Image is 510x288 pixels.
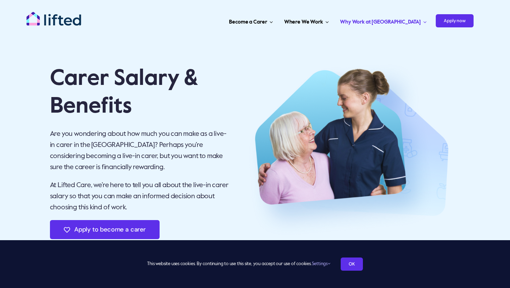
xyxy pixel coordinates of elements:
span: Apply now [436,14,474,27]
span: Apply to become a carer [74,226,146,233]
img: Beome a Carer – Hero Image [240,52,460,248]
span: At Lifted Care, we’re here to tell you all about the live-in carer salary so that you can make an... [50,182,229,211]
a: Why Work at [GEOGRAPHIC_DATA] [338,10,429,31]
a: Settings [312,262,330,266]
span: Become a Carer [229,17,267,28]
a: lifted-logo [26,11,82,18]
a: Apply now [436,10,474,31]
nav: Carer Jobs Menu [135,10,474,31]
span: Where We Work [284,17,323,28]
a: Where We Work [282,10,331,31]
span: Carer Salary & Benefits [50,68,198,117]
span: Are you wondering about how much you can make as a live-in carer in the [GEOGRAPHIC_DATA]? Perhap... [50,131,227,171]
a: Apply to become a carer [50,220,160,239]
a: Become a Carer [227,10,275,31]
span: Why Work at [GEOGRAPHIC_DATA] [340,17,421,28]
span: This website uses cookies. By continuing to use this site, you accept our use of cookies. [147,259,330,270]
a: OK [341,258,363,271]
